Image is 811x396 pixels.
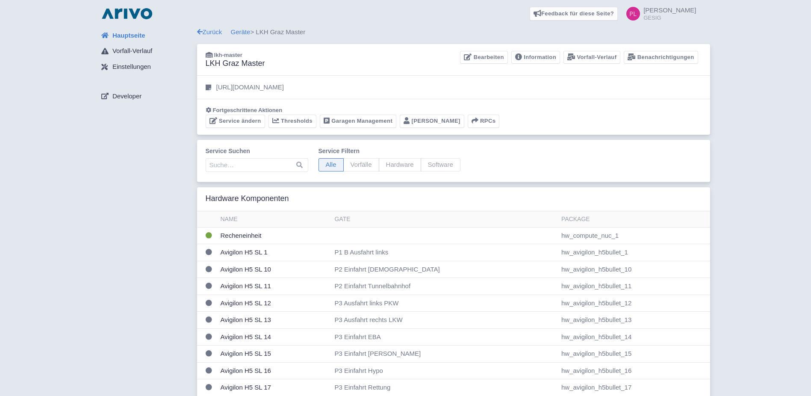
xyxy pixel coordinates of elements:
[217,362,331,379] td: Avigilon H5 SL 16
[530,7,618,21] a: Feedback für diese Seite?
[94,27,197,44] a: Hauptseite
[331,244,557,261] td: P1 B Ausfahrt links
[621,7,696,21] a: [PERSON_NAME] GESIG
[468,115,500,128] button: RPCs
[558,261,710,278] td: hw_avigilon_h5bullet_10
[643,15,696,21] small: GESIG
[558,346,710,363] td: hw_avigilon_h5bullet_15
[217,328,331,346] td: Avigilon H5 SL 14
[558,295,710,312] td: hw_avigilon_h5bullet_12
[197,27,710,37] div: > LKH Graz Master
[94,43,197,59] a: Vorfall-Verlauf
[216,83,284,92] p: [URL][DOMAIN_NAME]
[206,194,289,204] h3: Hardware Komponenten
[112,31,145,41] span: Hauptseite
[558,211,710,228] th: Package
[94,59,197,75] a: Einstellungen
[197,28,222,35] a: Zurück
[206,115,265,128] a: Service ändern
[511,51,560,64] a: Information
[331,362,557,379] td: P3 Einfahrt Hypo
[214,52,242,58] span: lkh-master
[206,158,308,172] input: Suche…
[100,7,154,21] img: logo
[217,211,331,228] th: Name
[331,328,557,346] td: P3 Einfahrt EBA
[268,115,316,128] a: Thresholds
[563,51,620,64] a: Vorfall-Verlauf
[331,261,557,278] td: P2 Einfahrt [DEMOGRAPHIC_DATA]
[379,158,421,171] span: Hardware
[558,227,710,244] td: hw_compute_nuc_1
[112,46,152,56] span: Vorfall-Verlauf
[558,278,710,295] td: hw_avigilon_h5bullet_11
[217,227,331,244] td: Recheneinheit
[112,92,142,101] span: Developer
[331,295,557,312] td: P3 Ausfahrt links PKW
[217,261,331,278] td: Avigilon H5 SL 10
[558,312,710,329] td: hw_avigilon_h5bullet_13
[319,158,344,171] span: Alle
[217,295,331,312] td: Avigilon H5 SL 12
[94,88,197,104] a: Developer
[343,158,379,171] span: Vorfälle
[231,28,251,35] a: Geräte
[319,147,460,156] label: Service filtern
[217,278,331,295] td: Avigilon H5 SL 11
[400,115,464,128] a: [PERSON_NAME]
[331,346,557,363] td: P3 Einfahrt [PERSON_NAME]
[331,278,557,295] td: P2 Einfahrt Tunnelbahnhof
[558,328,710,346] td: hw_avigilon_h5bullet_14
[558,244,710,261] td: hw_avigilon_h5bullet_1
[460,51,507,64] a: Bearbeiten
[213,107,283,113] span: Fortgeschrittene Aktionen
[206,59,265,68] h3: LKH Graz Master
[206,147,308,156] label: Service suchen
[643,6,696,14] span: [PERSON_NAME]
[112,62,151,72] span: Einstellungen
[320,115,396,128] a: Garagen Management
[217,244,331,261] td: Avigilon H5 SL 1
[217,312,331,329] td: Avigilon H5 SL 13
[558,362,710,379] td: hw_avigilon_h5bullet_16
[331,211,557,228] th: Gate
[217,346,331,363] td: Avigilon H5 SL 15
[624,51,698,64] a: Benachrichtigungen
[421,158,460,171] span: Software
[331,312,557,329] td: P3 Ausfahrt rechts LKW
